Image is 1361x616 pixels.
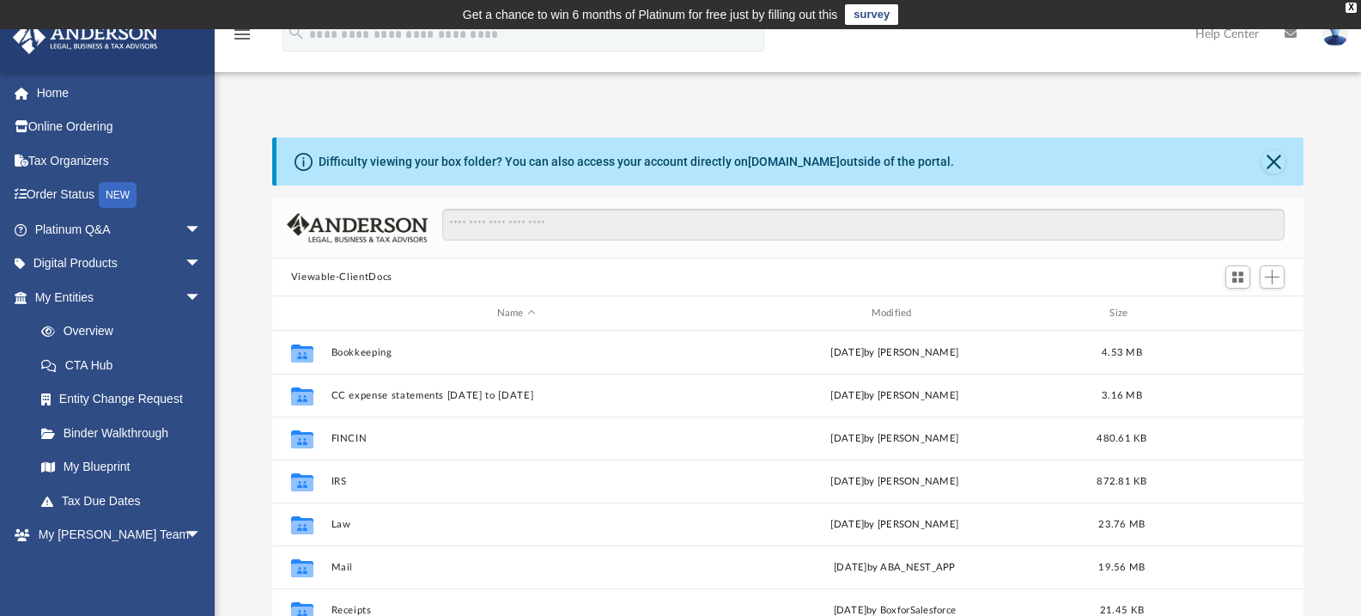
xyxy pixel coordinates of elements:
i: menu [232,24,252,45]
button: Close [1261,149,1285,174]
span: arrow_drop_down [185,247,219,282]
span: arrow_drop_down [185,212,219,247]
span: 19.56 MB [1098,563,1145,572]
a: [DOMAIN_NAME] [748,155,840,168]
div: close [1346,3,1357,13]
button: Law [331,519,702,530]
a: My Entitiesarrow_drop_down [12,280,228,314]
a: Online Ordering [12,110,228,144]
button: Switch to Grid View [1225,265,1251,290]
span: 21.45 KB [1100,606,1144,615]
div: id [1164,306,1284,321]
button: CC expense statements [DATE] to [DATE] [331,390,702,401]
div: Difficulty viewing your box folder? You can also access your account directly on outside of the p... [319,153,954,171]
div: [DATE] by [PERSON_NAME] [709,517,1080,533]
button: FINCIN [331,433,702,444]
span: 23.76 MB [1098,520,1145,529]
a: Tax Organizers [12,143,228,178]
a: Platinum Q&Aarrow_drop_down [12,212,228,247]
a: survey [845,4,898,25]
i: search [287,23,306,42]
a: My [PERSON_NAME] Team [24,552,210,607]
a: CTA Hub [24,348,228,382]
button: Viewable-ClientDocs [291,270,392,285]
a: Order StatusNEW [12,178,228,213]
div: [DATE] by [PERSON_NAME] [709,474,1080,490]
div: Get a chance to win 6 months of Platinum for free just by filling out this [463,4,838,25]
button: Mail [331,562,702,573]
span: 872.81 KB [1097,477,1146,486]
span: 3.16 MB [1102,391,1142,400]
a: menu [232,33,252,45]
button: Add [1260,265,1285,290]
div: [DATE] by [PERSON_NAME] [709,388,1080,404]
div: [DATE] by ABA_NEST_APP [709,560,1080,576]
img: Anderson Advisors Platinum Portal [8,21,163,54]
span: arrow_drop_down [185,280,219,315]
div: Name [330,306,701,321]
span: 4.53 MB [1102,348,1142,357]
div: NEW [99,182,137,208]
span: 480.61 KB [1097,434,1146,443]
a: Digital Productsarrow_drop_down [12,247,228,281]
button: IRS [331,476,702,487]
div: Modified [708,306,1079,321]
div: id [280,306,323,321]
span: arrow_drop_down [185,518,219,553]
a: Home [12,76,228,110]
button: Bookkeeping [331,347,702,358]
div: [DATE] by [PERSON_NAME] [709,345,1080,361]
a: My [PERSON_NAME] Teamarrow_drop_down [12,518,219,552]
div: Size [1087,306,1156,321]
input: Search files and folders [442,209,1285,241]
img: User Pic [1322,21,1348,46]
a: Overview [24,314,228,349]
button: Receipts [331,605,702,616]
a: Binder Walkthrough [24,416,228,450]
a: Entity Change Request [24,382,228,417]
a: Tax Due Dates [24,484,228,518]
div: [DATE] by [PERSON_NAME] [709,431,1080,447]
a: My Blueprint [24,450,219,485]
